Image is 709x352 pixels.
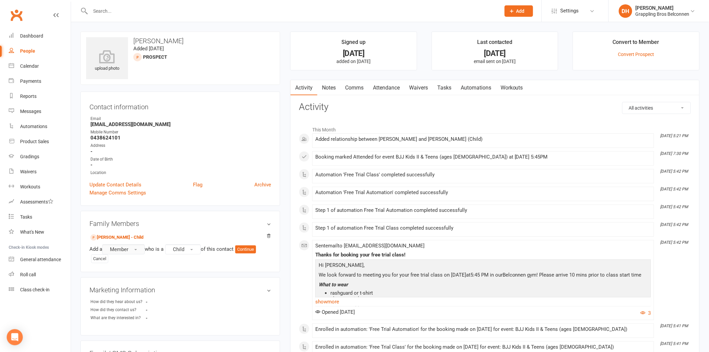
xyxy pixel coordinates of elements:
[86,37,274,45] h3: [PERSON_NAME]
[315,309,355,315] span: Opened [DATE]
[660,324,688,328] i: [DATE] 5:41 PM
[9,74,71,89] a: Payments
[9,28,71,44] a: Dashboard
[299,102,691,112] h3: Activity
[315,154,651,160] div: Booking marked Attended for event BJJ Kids II & Teens (ages [DEMOGRAPHIC_DATA]) at [DATE] 5:45PM
[660,341,688,346] i: [DATE] 5:41 PM
[20,33,43,39] div: Dashboard
[660,204,688,209] i: [DATE] 5:42 PM
[254,181,271,189] a: Archive
[477,38,513,50] div: Last contacted
[9,59,71,74] a: Calendar
[20,272,36,277] div: Roll call
[89,181,141,189] a: Update Contact Details
[90,170,271,176] div: Location
[20,154,39,159] div: Gradings
[9,89,71,104] a: Reports
[319,282,348,288] i: What to wear
[133,46,164,52] time: Added [DATE]
[619,4,632,18] div: DH
[89,244,271,263] div: Add a who is a of this contact
[340,80,368,96] a: Comms
[90,135,271,141] strong: 0438624101
[438,59,552,64] p: email sent on [DATE]
[660,187,688,191] i: [DATE] 5:42 PM
[9,134,71,149] a: Product Sales
[641,309,651,317] button: 3
[90,129,271,135] div: Mobile Number
[89,220,271,227] h3: Family Members
[527,272,642,278] span: gym! Please arrive 10 mins prior to class start time
[20,63,39,69] div: Calendar
[7,329,23,345] div: Open Intercom Messenger
[297,59,411,64] p: added on [DATE]
[9,267,71,282] a: Roll call
[613,38,659,50] div: Convert to Member
[315,225,651,231] div: Step 1 of automation Free Trial Class completed successfully
[315,297,651,306] a: show more
[20,287,50,292] div: Class check-in
[368,80,404,96] a: Attendance
[297,50,411,57] div: [DATE]
[89,189,146,197] a: Manage Comms Settings
[9,252,71,267] a: General attendance kiosk mode
[20,94,37,99] div: Reports
[143,54,167,60] snap: prospect
[317,271,649,281] p: We look forward to meeting you for your free trial class on [DATE] 5:45 PM Belconnen
[315,344,651,350] div: Enrolled in automation: 'Free Trial Class' for the booking made on [DATE] for event: BJJ Kids II ...
[20,214,32,220] div: Tasks
[90,162,271,168] strong: -
[315,252,651,258] div: Thanks for booking your free trial class!
[9,225,71,240] a: What's New
[20,48,35,54] div: People
[9,210,71,225] a: Tasks
[636,5,690,11] div: [PERSON_NAME]
[90,156,271,163] div: Date of Birth
[9,164,71,179] a: Waivers
[90,234,143,241] a: [PERSON_NAME] - Child
[299,123,691,133] li: This Month
[90,149,271,155] strong: -
[9,44,71,59] a: People
[364,262,365,268] span: ,
[102,244,145,254] button: Member
[20,78,41,84] div: Payments
[146,299,184,304] strong: -
[110,246,128,252] span: Member
[636,11,690,17] div: Grappling Bros Belconnen
[317,261,649,271] p: Hi [PERSON_NAME]
[315,172,651,178] div: Automation 'Free Trial Class' completed successfully
[9,149,71,164] a: Gradings
[315,243,425,249] span: Sent email to [EMAIL_ADDRESS][DOMAIN_NAME]
[9,179,71,194] a: Workouts
[235,245,256,253] button: Continue
[146,315,184,320] strong: -
[660,222,688,227] i: [DATE] 5:42 PM
[456,80,496,96] a: Automations
[660,133,688,138] i: [DATE] 5:21 PM
[9,104,71,119] a: Messages
[315,190,651,195] div: Automation 'Free Trial Automation' completed successfully
[20,257,61,262] div: General attendance
[20,199,53,204] div: Assessments
[330,296,649,302] li: shorts or tights
[89,286,271,294] h3: Marketing Information
[20,169,37,174] div: Waivers
[90,121,271,127] strong: [EMAIL_ADDRESS][DOMAIN_NAME]
[90,116,271,122] div: Email
[9,119,71,134] a: Automations
[20,229,44,235] div: What's New
[146,307,184,312] strong: -
[8,7,25,23] a: Clubworx
[173,246,184,252] span: Child
[20,124,47,129] div: Automations
[466,272,470,278] span: at
[516,8,525,14] span: Add
[315,208,651,213] div: Step 1 of automation Free Trial Automation completed successfully
[86,50,128,72] div: upload photo
[165,244,201,254] button: Child
[90,142,271,149] div: Address
[90,307,146,313] div: How did they contact us?
[438,50,552,57] div: [DATE]
[9,282,71,297] a: Class kiosk mode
